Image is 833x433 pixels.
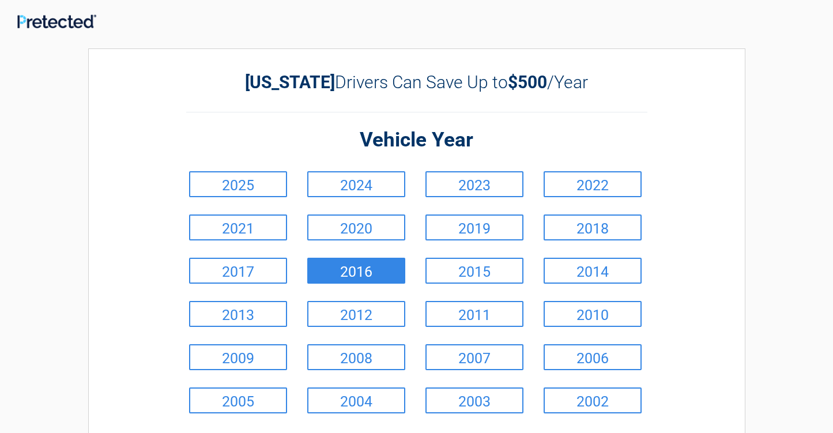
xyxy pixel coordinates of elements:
[425,258,523,284] a: 2015
[307,171,405,197] a: 2024
[425,301,523,327] a: 2011
[544,301,642,327] a: 2010
[307,344,405,370] a: 2008
[425,214,523,240] a: 2019
[189,301,287,327] a: 2013
[425,387,523,413] a: 2003
[189,171,287,197] a: 2025
[189,214,287,240] a: 2021
[544,344,642,370] a: 2006
[189,387,287,413] a: 2005
[508,72,547,92] b: $500
[544,171,642,197] a: 2022
[307,387,405,413] a: 2004
[245,72,335,92] b: [US_STATE]
[425,171,523,197] a: 2023
[307,301,405,327] a: 2012
[186,127,647,154] h2: Vehicle Year
[425,344,523,370] a: 2007
[544,214,642,240] a: 2018
[307,214,405,240] a: 2020
[544,387,642,413] a: 2002
[17,14,96,29] img: Main Logo
[544,258,642,284] a: 2014
[189,344,287,370] a: 2009
[307,258,405,284] a: 2016
[186,72,647,92] h2: Drivers Can Save Up to /Year
[189,258,287,284] a: 2017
